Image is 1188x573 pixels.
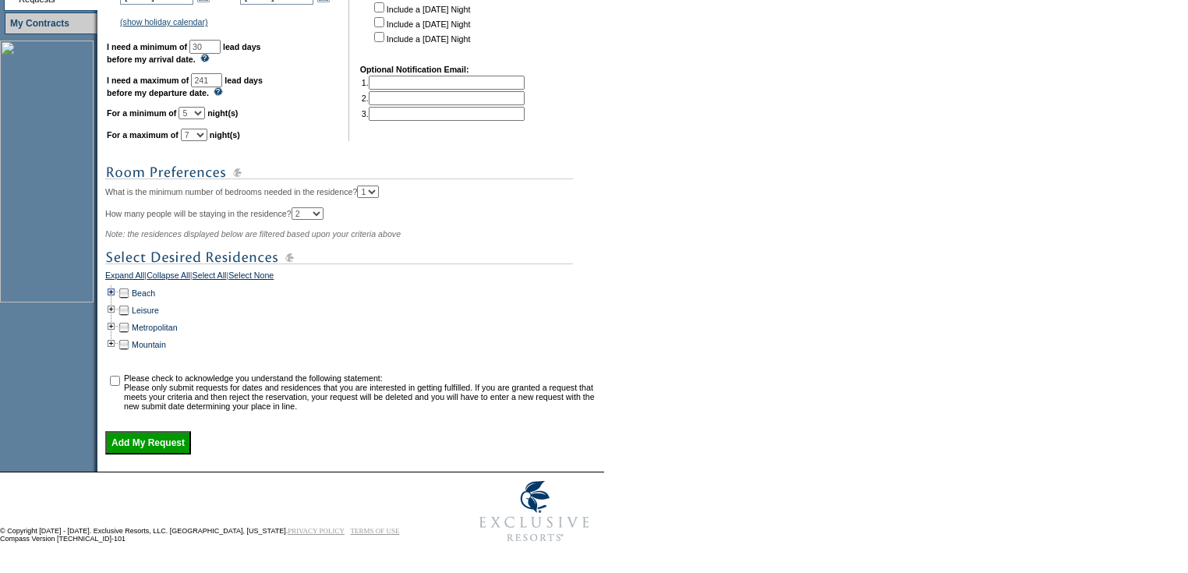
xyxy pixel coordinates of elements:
[207,108,238,118] b: night(s)
[107,42,187,51] b: I need a minimum of
[107,76,263,97] b: lead days before my departure date.
[200,54,210,62] img: questionMark_lightBlue.gif
[107,76,189,85] b: I need a maximum of
[228,271,274,285] a: Select None
[132,323,178,332] a: Metropolitan
[465,472,604,550] img: Exclusive Resorts
[105,431,191,455] input: Add My Request
[105,229,401,239] span: Note: the residences displayed below are filtered based upon your criteria above
[193,271,227,285] a: Select All
[132,306,159,315] a: Leisure
[105,271,144,285] a: Expand All
[210,130,240,140] b: night(s)
[107,130,179,140] b: For a maximum of
[10,18,69,29] a: My Contracts
[214,87,223,96] img: questionMark_lightBlue.gif
[147,271,190,285] a: Collapse All
[362,76,525,90] td: 1.
[362,91,525,105] td: 2.
[360,65,469,74] b: Optional Notification Email:
[351,527,400,535] a: TERMS OF USE
[120,17,208,27] a: (show holiday calendar)
[105,163,573,182] img: subTtlRoomPreferences.gif
[124,373,599,411] td: Please check to acknowledge you understand the following statement: Please only submit requests f...
[132,340,166,349] a: Mountain
[362,107,525,121] td: 3.
[132,288,155,298] a: Beach
[288,527,345,535] a: PRIVACY POLICY
[107,42,261,64] b: lead days before my arrival date.
[105,271,600,285] div: | | |
[107,108,176,118] b: For a minimum of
